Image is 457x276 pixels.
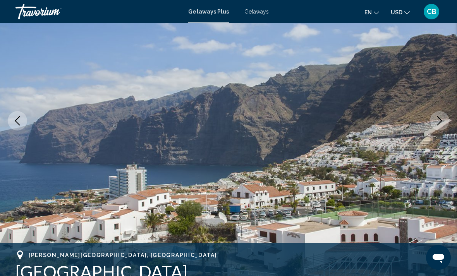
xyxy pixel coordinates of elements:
[391,7,410,18] button: Change currency
[8,111,27,130] button: Previous image
[391,9,402,15] span: USD
[364,7,379,18] button: Change language
[430,111,449,130] button: Next image
[427,8,436,15] span: CB
[244,9,269,15] a: Getaways
[188,9,229,15] a: Getaways Plus
[364,9,372,15] span: en
[426,245,451,270] iframe: Bouton de lancement de la fenêtre de messagerie
[15,4,180,19] a: Travorium
[29,252,217,258] span: [PERSON_NAME][GEOGRAPHIC_DATA], [GEOGRAPHIC_DATA]
[421,3,442,20] button: User Menu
